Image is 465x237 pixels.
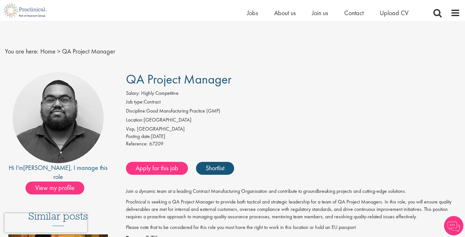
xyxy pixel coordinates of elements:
[126,224,460,231] p: Please note that to be considered for this role you must have the right to work in this location ...
[126,71,232,87] span: QA Project Manager
[5,213,87,232] iframe: reCAPTCHA
[126,125,460,133] div: Visp, [GEOGRAPHIC_DATA]
[126,98,144,106] label: Job type:
[23,163,70,172] a: [PERSON_NAME]
[274,9,296,17] a: About us
[26,182,84,194] span: View my profile
[126,133,151,140] span: Posting date:
[26,183,91,191] a: View my profile
[196,162,234,175] a: Shortlist
[126,116,144,124] label: Location:
[40,47,56,55] a: breadcrumb link
[126,140,148,148] label: Reference:
[13,72,104,163] img: imeage of recruiter Ashley Bennett
[57,47,60,55] span: >
[126,107,146,115] label: Discipline:
[149,140,163,147] span: 67209
[126,90,140,97] label: Salary:
[62,47,115,55] span: QA Project Manager
[126,107,460,116] li: Good Manufacturing Practice (GMP)
[126,188,460,195] p: Join a dynamic team at a leading Contract Manufacturing Organisation and contribute to groundbrea...
[126,98,460,107] li: Contract
[5,163,111,182] div: Hi I'm , I manage this role
[126,116,460,125] li: [GEOGRAPHIC_DATA]
[126,133,460,140] div: [DATE]
[126,162,188,175] a: Apply for this job
[28,211,88,226] h3: Similar posts
[312,9,328,17] a: Join us
[5,47,39,55] span: You are here:
[126,198,460,221] p: Proclinical is seeking a QA Project Manager to provide both tactical and strategic leadership for...
[344,9,364,17] a: Contact
[444,216,463,235] img: Chatbot
[380,9,408,17] a: Upload CV
[247,9,258,17] a: Jobs
[141,90,179,96] span: Highly Competitive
